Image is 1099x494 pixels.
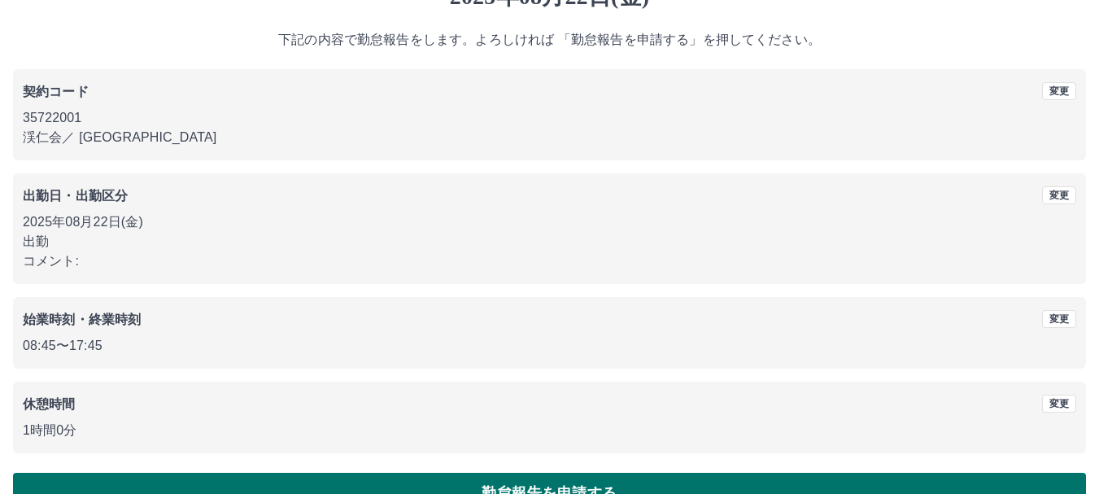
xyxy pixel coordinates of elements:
[23,128,1076,147] p: 渓仁会 ／ [GEOGRAPHIC_DATA]
[13,30,1086,50] p: 下記の内容で勤怠報告をします。よろしければ 「勤怠報告を申請する」を押してください。
[23,232,1076,251] p: 出勤
[23,421,1076,440] p: 1時間0分
[23,397,76,411] b: 休憩時間
[23,108,1076,128] p: 35722001
[1042,395,1076,413] button: 変更
[23,336,1076,356] p: 08:45 〜 17:45
[23,189,128,203] b: 出勤日・出勤区分
[23,212,1076,232] p: 2025年08月22日(金)
[1042,82,1076,100] button: 変更
[23,313,141,326] b: 始業時刻・終業時刻
[1042,186,1076,204] button: 変更
[23,85,89,98] b: 契約コード
[23,251,1076,271] p: コメント:
[1042,310,1076,328] button: 変更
